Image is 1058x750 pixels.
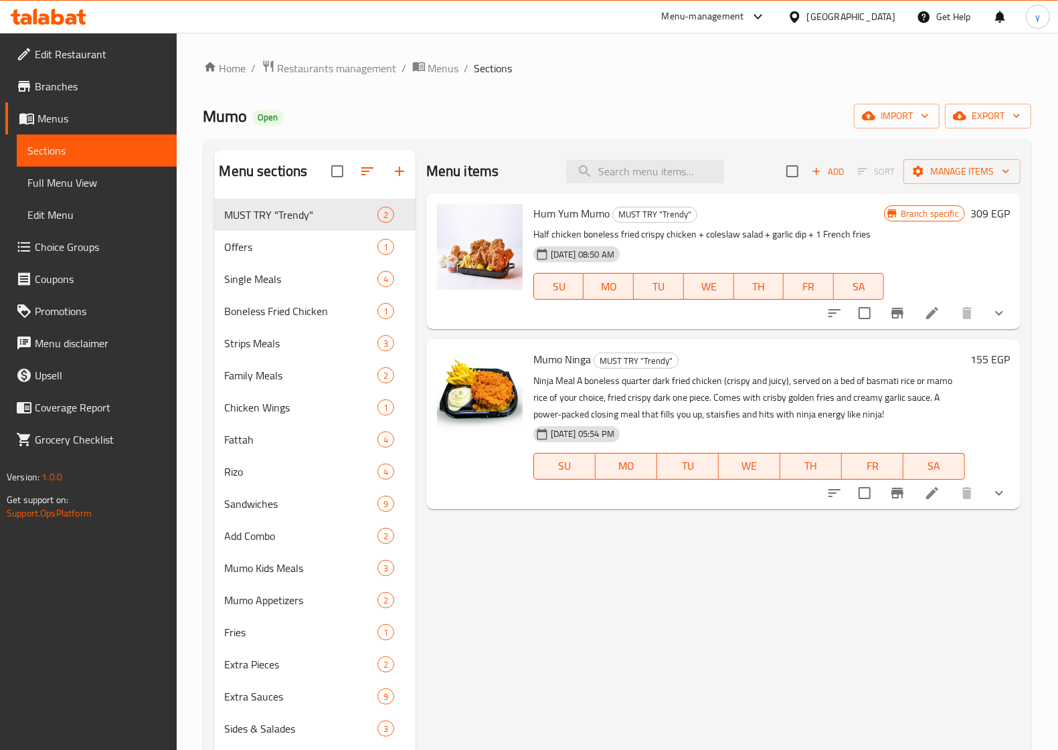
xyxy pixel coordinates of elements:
[214,359,416,391] div: Family Meals2
[323,157,351,185] span: Select all sections
[225,624,377,640] div: Fries
[991,485,1007,501] svg: Show Choices
[909,456,960,476] span: SA
[225,399,377,415] span: Chicken Wings
[970,350,1010,369] h6: 155 EGP
[539,277,579,296] span: SU
[225,367,377,383] span: Family Meals
[378,305,393,318] span: 1
[225,528,377,544] div: Add Combo
[903,453,965,480] button: SA
[5,424,177,456] a: Grocery Checklist
[806,161,849,182] button: Add
[634,273,684,300] button: TU
[35,303,166,319] span: Promotions
[17,134,177,167] a: Sections
[7,491,68,508] span: Get support on:
[914,163,1010,180] span: Manage items
[818,297,851,329] button: sort-choices
[378,434,393,446] span: 4
[474,60,513,76] span: Sections
[739,277,779,296] span: TH
[203,60,1031,77] nav: breadcrumb
[818,477,851,509] button: sort-choices
[851,479,879,507] span: Select to update
[377,207,394,223] div: items
[378,658,393,671] span: 2
[983,297,1015,329] button: show more
[951,477,983,509] button: delete
[847,456,898,476] span: FR
[37,110,166,126] span: Menus
[225,303,377,319] span: Boneless Fried Chicken
[252,60,256,76] li: /
[377,464,394,480] div: items
[214,680,416,713] div: Extra Sauces9
[810,164,846,179] span: Add
[253,112,284,123] span: Open
[584,273,634,300] button: MO
[589,277,628,296] span: MO
[378,273,393,286] span: 4
[378,690,393,703] span: 9
[5,359,177,391] a: Upsell
[225,560,377,576] span: Mumo Kids Meals
[214,456,416,488] div: Rizo4
[539,456,590,476] span: SU
[854,104,940,128] button: import
[41,468,62,486] span: 1.0.0
[214,584,416,616] div: Mumo Appetizers2
[225,496,377,512] div: Sandwiches
[214,424,416,456] div: Fattah4
[225,656,377,672] span: Extra Pieces
[203,60,246,76] a: Home
[662,9,744,25] div: Menu-management
[956,108,1021,124] span: export
[778,157,806,185] span: Select section
[780,453,842,480] button: TH
[377,624,394,640] div: items
[596,453,657,480] button: MO
[533,373,965,423] p: Ninja Meal A boneless quarter dark fried chicken (crispy and juicy), served on a bed of basmati r...
[378,723,393,735] span: 3
[377,271,394,287] div: items
[225,464,377,480] span: Rizo
[612,207,697,223] div: MUST TRY "Trendy"
[5,327,177,359] a: Menu disclaimer
[225,592,377,608] span: Mumo Appetizers
[5,295,177,327] a: Promotions
[924,305,940,321] a: Edit menu item
[214,713,416,745] div: Sides & Salades3
[377,592,394,608] div: items
[383,155,416,187] button: Add section
[402,60,407,76] li: /
[437,204,523,290] img: Hum Yum Mumo
[865,108,929,124] span: import
[684,273,734,300] button: WE
[214,391,416,424] div: Chicken Wings1
[991,305,1007,321] svg: Show Choices
[5,102,177,134] a: Menus
[5,38,177,70] a: Edit Restaurant
[35,335,166,351] span: Menu disclaimer
[1035,9,1040,24] span: y
[262,60,397,77] a: Restaurants management
[970,204,1010,223] h6: 309 EGP
[412,60,459,77] a: Menus
[225,432,377,448] span: Fattah
[594,353,679,369] div: MUST TRY "Trendy"
[786,456,836,476] span: TH
[545,248,620,261] span: [DATE] 08:50 AM
[214,552,416,584] div: Mumo Kids Meals3
[533,203,610,223] span: Hum Yum Mumo
[719,453,780,480] button: WE
[377,688,394,705] div: items
[849,161,903,182] span: Select section first
[27,143,166,159] span: Sections
[214,488,416,520] div: Sandwiches9
[377,399,394,415] div: items
[639,277,679,296] span: TU
[842,453,903,480] button: FR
